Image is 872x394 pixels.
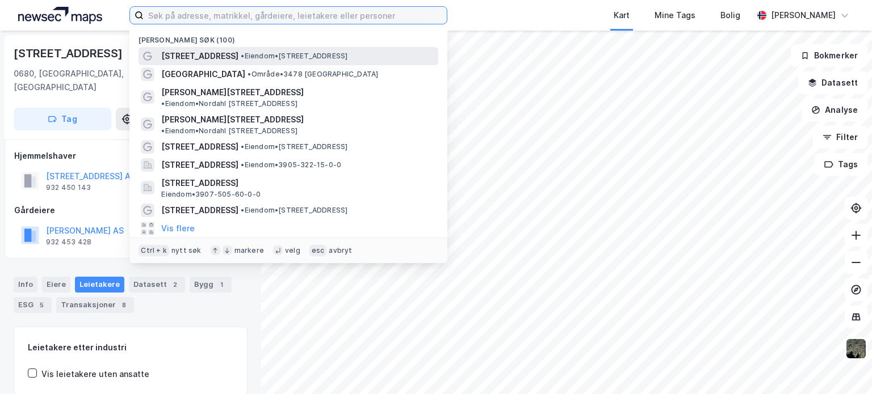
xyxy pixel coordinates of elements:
button: Filter [813,126,867,149]
div: avbryt [329,246,352,255]
img: logo.a4113a55bc3d86da70a041830d287a7e.svg [18,7,102,24]
span: • [241,52,244,60]
div: 8 [118,299,129,311]
div: Leietakere etter industri [28,341,233,354]
span: Eiendom • 3907-505-60-0-0 [161,190,261,199]
div: Leietakere [75,277,124,293]
span: • [161,99,165,108]
span: • [248,70,251,78]
img: 9k= [845,338,867,359]
div: [PERSON_NAME] [771,9,836,22]
input: Søk på adresse, matrikkel, gårdeiere, leietakere eller personer [144,7,447,24]
div: 932 453 428 [46,238,91,247]
div: 5 [36,299,47,311]
span: Eiendom • [STREET_ADDRESS] [241,52,347,61]
div: 2 [169,279,181,290]
div: Info [14,277,37,293]
div: Ctrl + k [139,245,169,256]
span: [STREET_ADDRESS] [161,204,238,217]
span: [STREET_ADDRESS] [161,49,238,63]
button: Datasett [798,71,867,94]
div: Kontrollprogram for chat [815,340,872,394]
div: Hjemmelshaver [14,149,247,163]
span: Område • 3478 [GEOGRAPHIC_DATA] [248,70,378,79]
span: [PERSON_NAME][STREET_ADDRESS] [161,113,304,126]
div: [PERSON_NAME] søk (100) [129,27,447,47]
div: 0680, [GEOGRAPHIC_DATA], [GEOGRAPHIC_DATA] [14,67,157,94]
button: Tags [815,153,867,176]
span: Eiendom • Nordahl [STREET_ADDRESS] [161,99,297,108]
span: [STREET_ADDRESS] [161,140,238,154]
span: • [241,160,244,169]
span: Eiendom • [STREET_ADDRESS] [241,206,347,215]
div: [STREET_ADDRESS] [14,44,125,62]
div: velg [285,246,300,255]
button: Tag [14,108,111,130]
div: markere [234,246,264,255]
span: Eiendom • Nordahl [STREET_ADDRESS] [161,126,297,135]
div: 1 [216,279,227,290]
iframe: Chat Widget [815,340,872,394]
span: • [161,126,165,135]
div: nytt søk [171,246,202,255]
div: Transaksjoner [56,297,134,313]
button: Vis flere [161,222,195,235]
span: • [241,206,244,214]
span: Eiendom • [STREET_ADDRESS] [241,142,347,151]
span: Eiendom • 3905-322-15-0-0 [241,160,341,170]
div: Kart [614,9,630,22]
span: [STREET_ADDRESS] [161,176,434,190]
button: Bokmerker [791,44,867,67]
div: Eiere [42,277,70,293]
div: Mine Tags [655,9,695,22]
div: Gårdeiere [14,204,247,217]
span: [GEOGRAPHIC_DATA] [161,67,245,81]
span: [STREET_ADDRESS] [161,158,238,172]
div: Datasett [129,277,185,293]
div: esc [309,245,327,256]
div: Vis leietakere uten ansatte [41,367,149,381]
div: ESG [14,297,52,313]
div: Bygg [190,277,232,293]
span: [PERSON_NAME][STREET_ADDRESS] [161,86,304,99]
span: • [241,142,244,151]
div: 932 450 143 [46,183,91,192]
div: Bolig [720,9,740,22]
button: Analyse [802,99,867,121]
